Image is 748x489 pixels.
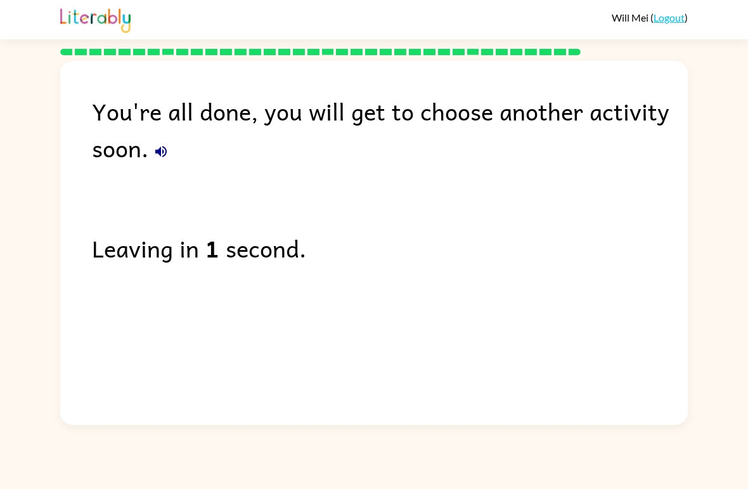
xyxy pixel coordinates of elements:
b: 1 [205,230,219,266]
div: Leaving in second. [92,230,688,266]
div: You're all done, you will get to choose another activity soon. [92,93,688,166]
span: Will Mei [612,11,650,23]
div: ( ) [612,11,688,23]
a: Logout [654,11,685,23]
img: Literably [60,5,131,33]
